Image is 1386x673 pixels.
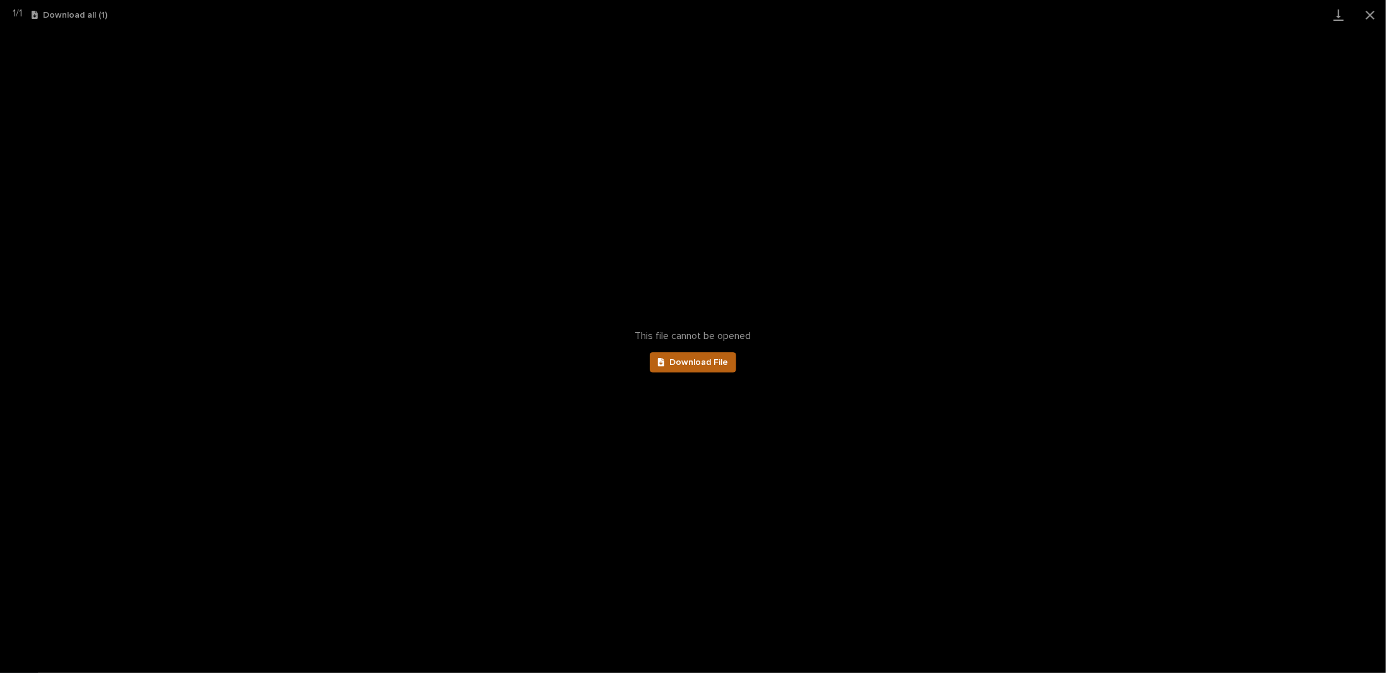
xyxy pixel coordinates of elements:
[19,8,22,18] span: 1
[650,352,737,372] a: Download File
[32,11,107,20] button: Download all (1)
[635,330,751,342] span: This file cannot be opened
[669,358,728,367] span: Download File
[13,8,16,18] span: 1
